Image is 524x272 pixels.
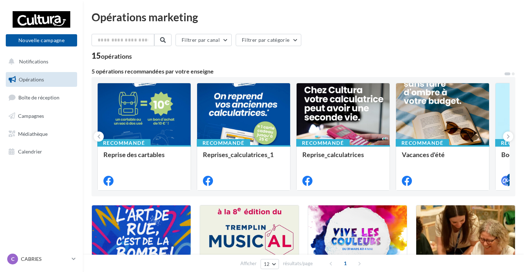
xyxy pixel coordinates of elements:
span: Campagnes [18,113,44,119]
a: Calendrier [4,144,79,159]
span: Boîte de réception [18,94,59,101]
span: C [11,255,14,263]
p: CABRIES [21,255,69,263]
a: Boîte de réception [4,90,79,105]
div: Recommandé [97,139,151,147]
div: Reprises_calculatrices_1 [203,151,284,165]
a: Opérations [4,72,79,87]
span: 12 [264,261,270,267]
span: 1 [339,258,351,269]
div: 4 [507,174,514,180]
span: Calendrier [18,148,42,155]
span: Médiathèque [18,130,48,137]
div: Recommandé [296,139,350,147]
div: Recommandé [396,139,449,147]
div: 15 [92,52,132,60]
div: Reprise_calculatrices [302,151,384,165]
button: Nouvelle campagne [6,34,77,46]
button: Filtrer par catégorie [236,34,301,46]
div: Recommandé [197,139,250,147]
span: résultats/page [283,260,313,267]
span: Opérations [19,76,44,83]
div: Reprise des cartables [103,151,185,165]
span: Afficher [240,260,257,267]
span: Notifications [19,58,48,64]
a: C CABRIES [6,252,77,266]
a: Campagnes [4,108,79,124]
a: Médiathèque [4,126,79,142]
div: Vacances d'été [402,151,483,165]
div: 5 opérations recommandées par votre enseigne [92,68,504,74]
button: 12 [261,259,279,269]
button: Notifications [4,54,76,69]
button: Filtrer par canal [176,34,232,46]
div: Opérations marketing [92,12,515,22]
div: opérations [101,53,132,59]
